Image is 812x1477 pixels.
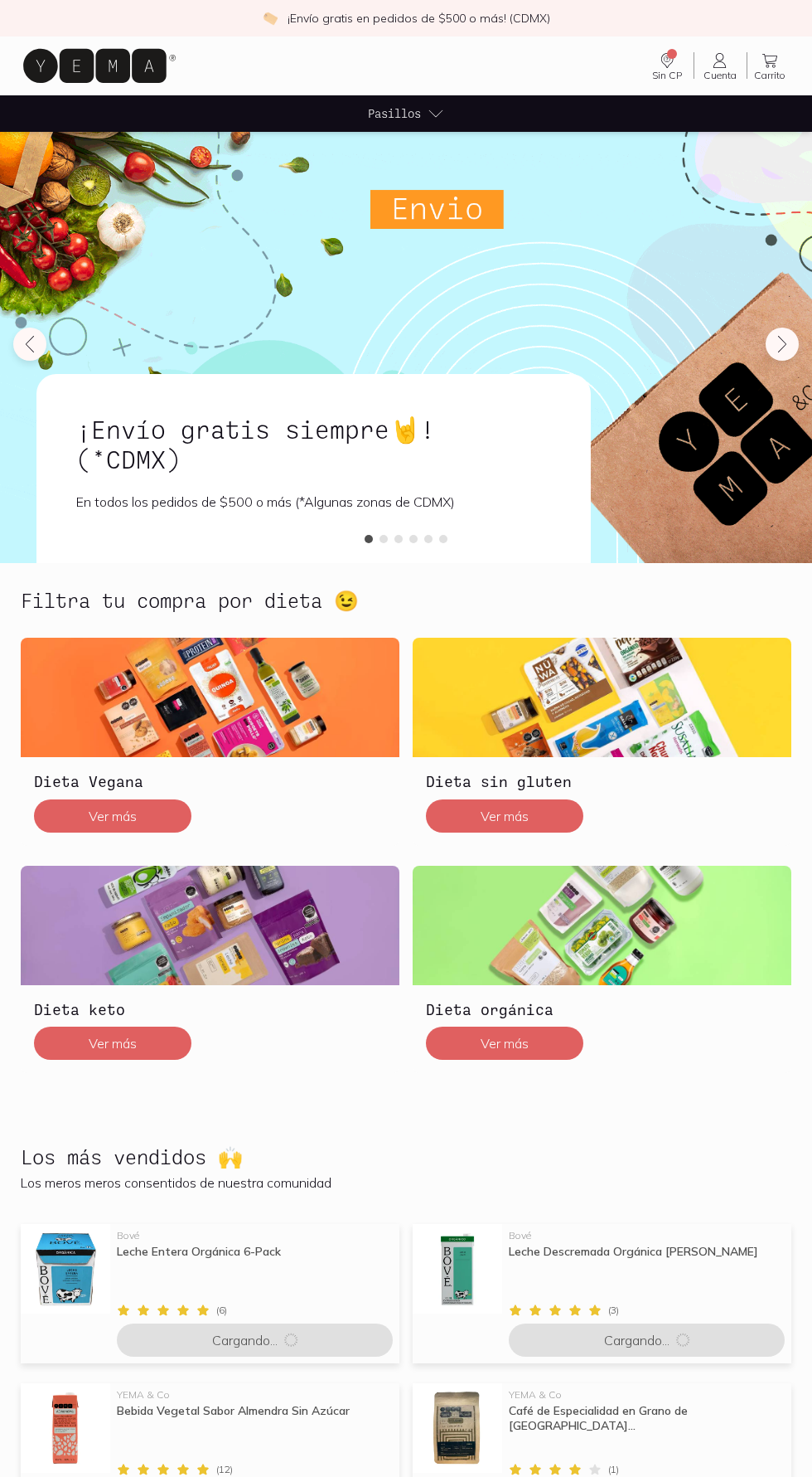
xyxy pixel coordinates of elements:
img: Dieta orgánica [413,866,791,985]
span: Carrito [754,69,785,81]
button: Ver más [426,1027,583,1060]
img: Leche Entera Orgánica 6-Pack [21,1224,110,1314]
a: Dieta ketoDieta ketoVer más [21,866,399,1073]
img: Dieta keto [21,866,399,985]
a: Leche Entera Orgánica 6-PackBovéLeche Entera Orgánica 6-Pack(6) [21,1224,399,1317]
span: ( 1 ) [608,1465,619,1475]
button: Cargando... [509,1324,785,1357]
img: check [263,11,278,26]
a: Leche Descremada Orgánica BovéBovéLeche Descremada Orgánica [PERSON_NAME](3) [413,1224,791,1317]
a: Dieta VeganaDieta VeganaVer más [21,638,399,845]
h3: Dieta orgánica [426,998,778,1020]
div: Leche Descremada Orgánica [PERSON_NAME] [509,1244,781,1274]
p: En todos los pedidos de $500 o más (*Algunas zonas de CDMX) [76,493,551,510]
h2: Filtra tu compra por dieta 😉 [21,590,359,611]
div: Bebida Vegetal Sabor Almendra Sin Azúcar [117,1403,389,1433]
img: Bebida Vegetal Sabor Almendra Sin Azúcar [21,1383,110,1473]
a: Dieta sin glutenDieta sin glutenVer más [413,638,791,845]
span: Cuenta [703,69,737,81]
a: Carrito [747,51,792,80]
a: Dirección no especificada [641,51,694,80]
img: Leche Descremada Orgánica Bové [413,1224,502,1314]
button: Ver más [34,1027,191,1060]
h3: Dieta Vegana [34,770,386,792]
div: Leche Entera Orgánica 6-Pack [117,1244,389,1274]
div: Café de Especialidad en Grano de [GEOGRAPHIC_DATA]... [509,1403,781,1433]
div: YEMA & Co [117,1390,389,1400]
p: ¡Envío gratis en pedidos de $500 o más! (CDMX) [288,10,550,27]
a: Bebida Vegetal Sabor Almendra Sin AzúcarYEMA & CoBebida Vegetal Sabor Almendra Sin Azúcar(12) [21,1383,399,1476]
h1: ¡Envío gratis siempre🤘! (*CDMX) [76,414,551,474]
button: Cargando... [117,1324,393,1357]
span: ( 3 ) [608,1305,619,1315]
span: ( 12 ) [216,1465,233,1475]
span: Pasillos [368,104,421,122]
a: Cuenta [694,51,747,80]
a: Café de Especialidad en Grano de Chiapas La ConcordiaYEMA & CoCafé de Especialidad en Grano de [G... [413,1383,791,1476]
span: Sin CP [652,69,682,81]
div: Bové [117,1231,389,1241]
p: Los meros meros consentidos de nuestra comunidad [21,1174,791,1191]
h3: Dieta sin gluten [426,770,778,792]
div: YEMA & Co [509,1390,781,1400]
img: Dieta Vegana [21,638,399,757]
span: ( 6 ) [216,1305,227,1315]
button: Ver más [426,799,583,833]
button: Ver más [34,799,191,833]
h2: Los más vendidos 🙌 [21,1146,243,1168]
div: Bové [509,1231,781,1241]
a: Dieta orgánicaDieta orgánicaVer más [413,866,791,1073]
img: Café de Especialidad en Grano de Chiapas La Concordia [413,1383,502,1473]
h3: Dieta keto [34,998,386,1020]
img: Dieta sin gluten [413,638,791,757]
